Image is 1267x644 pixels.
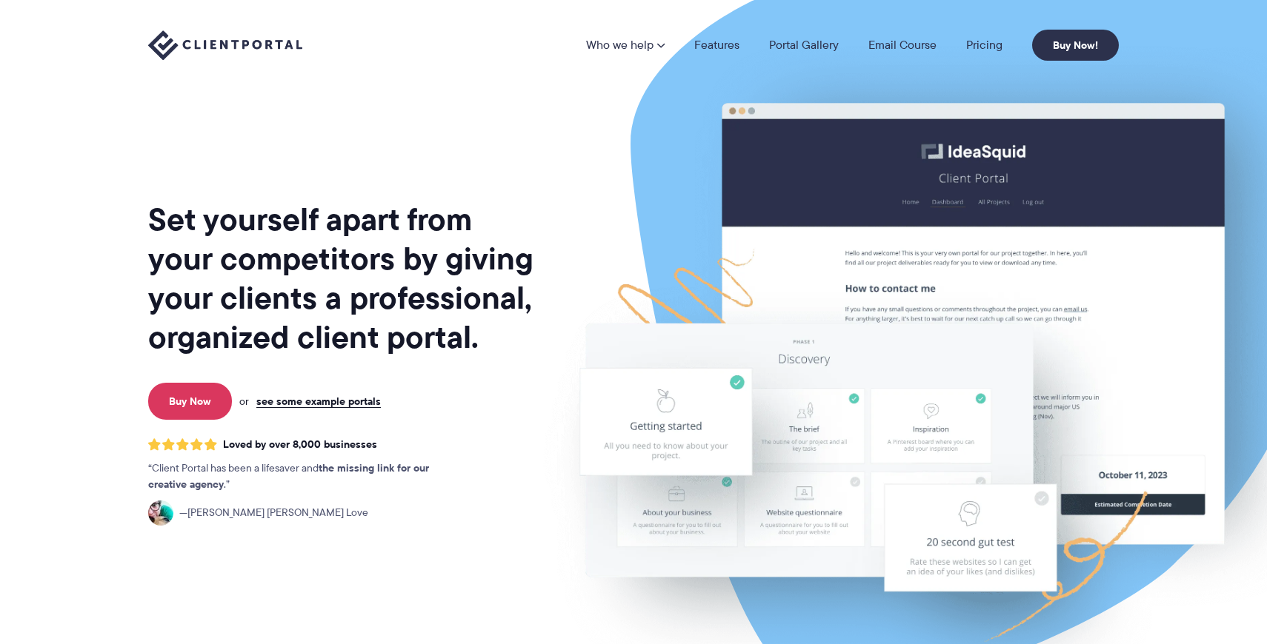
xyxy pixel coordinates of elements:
[868,39,937,51] a: Email Course
[694,39,739,51] a: Features
[239,395,249,408] span: or
[769,39,839,51] a: Portal Gallery
[1032,30,1119,61] a: Buy Now!
[148,383,232,420] a: Buy Now
[586,39,665,51] a: Who we help
[179,505,368,521] span: [PERSON_NAME] [PERSON_NAME] Love
[223,438,377,451] span: Loved by over 8,000 businesses
[966,39,1002,51] a: Pricing
[148,200,536,357] h1: Set yourself apart from your competitors by giving your clients a professional, organized client ...
[148,460,429,492] strong: the missing link for our creative agency
[148,460,459,493] p: Client Portal has been a lifesaver and .
[256,395,381,408] a: see some example portals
